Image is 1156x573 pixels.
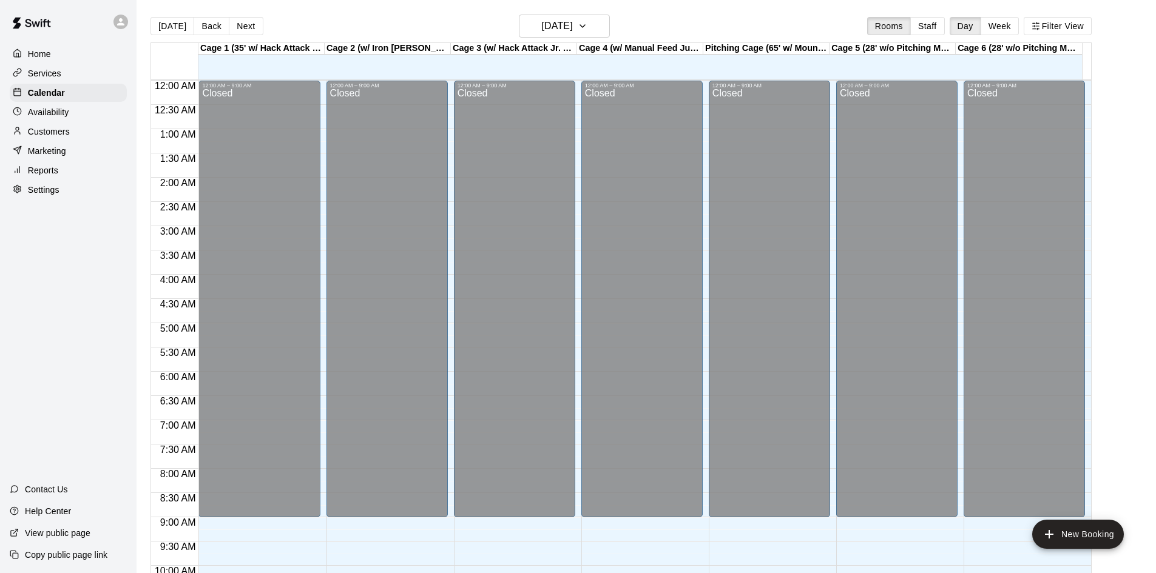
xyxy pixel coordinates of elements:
p: Home [28,48,51,60]
button: [DATE] [519,15,610,38]
span: 7:30 AM [157,444,199,455]
h6: [DATE] [542,18,573,35]
div: 12:00 AM – 9:00 AM: Closed [326,81,448,517]
div: 12:00 AM – 9:00 AM [585,82,699,89]
a: Settings [10,181,127,199]
a: Marketing [10,142,127,160]
span: 4:00 AM [157,275,199,285]
div: Cage 6 (28' w/o Pitching Machine) [956,43,1082,55]
span: 6:30 AM [157,396,199,406]
div: Cage 3 (w/ Hack Attack Jr. Auto Feeder and HitTrax) [451,43,577,55]
p: Settings [28,184,59,196]
a: Calendar [10,84,127,102]
p: Reports [28,164,58,176]
button: Week [981,17,1019,35]
p: Marketing [28,145,66,157]
span: 1:00 AM [157,129,199,139]
button: Filter View [1024,17,1092,35]
div: Cage 5 (28' w/o Pitching Machine) [830,43,956,55]
p: Availability [28,106,69,118]
span: 12:30 AM [152,105,199,115]
p: Help Center [25,505,71,517]
span: 1:30 AM [157,153,199,164]
button: [DATE] [150,17,194,35]
p: Contact Us [25,483,68,495]
div: 12:00 AM – 9:00 AM [967,82,1081,89]
p: Customers [28,126,70,138]
span: 4:30 AM [157,299,199,309]
button: add [1032,520,1124,549]
span: 8:30 AM [157,493,199,503]
button: Back [194,17,229,35]
div: Closed [967,89,1081,521]
div: 12:00 AM – 9:00 AM [458,82,572,89]
div: Closed [712,89,826,521]
p: Calendar [28,87,65,99]
div: 12:00 AM – 9:00 AM [712,82,826,89]
button: Next [229,17,263,35]
span: 5:30 AM [157,347,199,358]
span: 2:30 AM [157,202,199,212]
div: 12:00 AM – 9:00 AM [202,82,316,89]
div: Closed [840,89,954,521]
div: 12:00 AM – 9:00 AM [330,82,444,89]
span: 12:00 AM [152,81,199,91]
span: 2:00 AM [157,178,199,188]
div: 12:00 AM – 9:00 AM: Closed [836,81,958,517]
button: Rooms [867,17,911,35]
div: Cage 4 (w/ Manual Feed Jugs Machine - Softball) [577,43,703,55]
div: 12:00 AM – 9:00 AM: Closed [581,81,703,517]
span: 3:30 AM [157,250,199,261]
div: 12:00 AM – 9:00 AM: Closed [709,81,830,517]
span: 5:00 AM [157,323,199,333]
span: 6:00 AM [157,372,199,382]
span: 9:30 AM [157,541,199,552]
div: Closed [458,89,572,521]
div: Cage 1 (35' w/ Hack Attack Manual Feed) [198,43,325,55]
div: 12:00 AM – 9:00 AM: Closed [964,81,1085,517]
div: 12:00 AM – 9:00 AM [840,82,954,89]
a: Customers [10,122,127,141]
p: Services [28,67,61,79]
a: Home [10,45,127,63]
button: Staff [910,17,945,35]
span: 8:00 AM [157,469,199,479]
div: Cage 2 (w/ Iron [PERSON_NAME] Auto Feeder - Fastpitch Softball) [325,43,451,55]
div: Closed [330,89,444,521]
button: Day [950,17,981,35]
span: 3:00 AM [157,226,199,236]
div: Closed [202,89,316,521]
p: Copy public page link [25,549,107,561]
p: View public page [25,527,90,539]
div: 12:00 AM – 9:00 AM: Closed [454,81,575,517]
a: Availability [10,103,127,121]
a: Reports [10,161,127,179]
div: Pitching Cage (65' w/ Mound or Pitching Mat) [703,43,830,55]
span: 7:00 AM [157,420,199,431]
a: Services [10,64,127,82]
div: Closed [585,89,699,521]
div: 12:00 AM – 9:00 AM: Closed [198,81,320,517]
span: 9:00 AM [157,517,199,528]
